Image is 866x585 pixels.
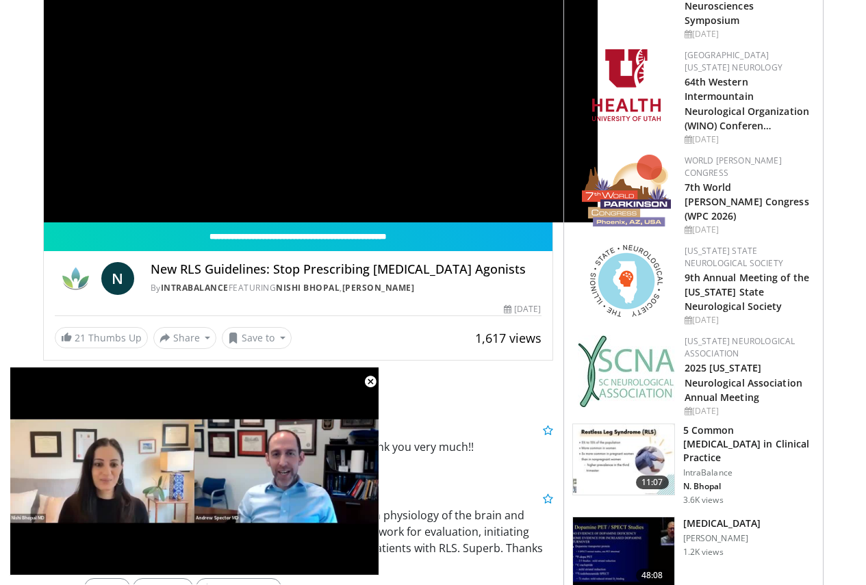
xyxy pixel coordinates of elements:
[683,495,724,506] p: 3.6K views
[151,282,542,294] div: By FEATURING ,
[685,49,782,73] a: [GEOGRAPHIC_DATA][US_STATE] Neurology
[685,335,795,359] a: [US_STATE] Neurological Association
[685,245,783,269] a: [US_STATE] State Neurological Society
[683,467,815,478] p: IntraBalance
[685,28,812,40] div: [DATE]
[161,282,229,294] a: IntraBalance
[683,424,815,465] h3: 5 Common [MEDICAL_DATA] in Clinical Practice
[683,517,761,530] h3: [MEDICAL_DATA]
[475,330,542,346] span: 1,617 views
[592,49,661,121] img: f6362829-b0a3-407d-a044-59546adfd345.png.150x105_q85_autocrop_double_scale_upscale_version-0.2.png
[582,155,671,226] img: 16fe1da8-a9a0-4f15-bd45-1dd1acf19c34.png.150x105_q85_autocrop_double_scale_upscale_version-0.2.png
[636,476,669,489] span: 11:07
[55,262,96,295] img: IntraBalance
[685,405,812,417] div: [DATE]
[683,547,724,558] p: 1.2K views
[578,335,675,407] img: b123db18-9392-45ae-ad1d-42c3758a27aa.jpg.150x105_q85_autocrop_double_scale_upscale_version-0.2.jpg
[685,224,812,236] div: [DATE]
[685,155,782,179] a: World [PERSON_NAME] Congress
[572,424,815,506] a: 11:07 5 Common [MEDICAL_DATA] in Clinical Practice IntraBalance N. Bhopal 3.6K views
[590,245,663,317] img: 71a8b48c-8850-4916-bbdd-e2f3ccf11ef9.png.150x105_q85_autocrop_double_scale_upscale_version-0.2.png
[573,424,674,495] img: e41a58fc-c8b3-4e06-accc-3dd0b2ae14cc.150x105_q85_crop-smart_upscale.jpg
[276,282,340,294] a: Nishi Bhopal
[153,327,217,349] button: Share
[151,262,542,277] h4: New RLS Guidelines: Stop Prescribing [MEDICAL_DATA] Agonists
[10,367,379,575] video-js: Video Player
[504,303,541,315] div: [DATE]
[685,271,810,313] a: 9th Annual Meeting of the [US_STATE] State Neurological Society
[75,331,86,344] span: 21
[222,327,292,349] button: Save to
[342,282,415,294] a: [PERSON_NAME]
[685,181,809,222] a: 7th World [PERSON_NAME] Congress (WPC 2026)
[685,75,810,131] a: 64th Western Intermountain Neurological Organization (WINO) Conferen…
[685,361,802,403] a: 2025 [US_STATE] Neurological Association Annual Meeting
[636,569,669,582] span: 48:08
[685,133,812,146] div: [DATE]
[683,533,761,544] p: [PERSON_NAME]
[357,367,384,396] button: Close
[683,481,815,492] p: N. Bhopal
[55,327,148,348] a: 21 Thumbs Up
[101,262,134,295] a: N
[685,314,812,326] div: [DATE]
